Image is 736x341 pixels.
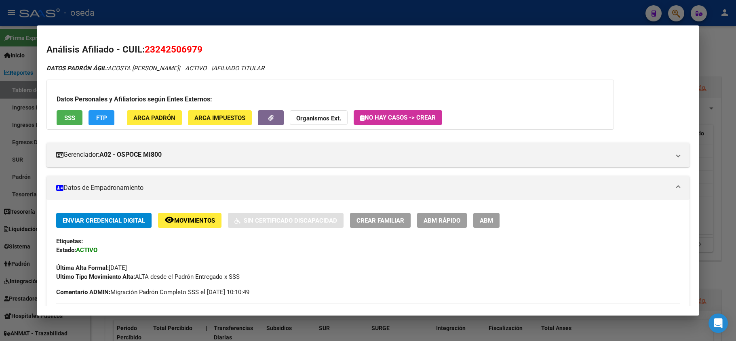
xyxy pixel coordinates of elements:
[56,288,110,296] strong: Comentario ADMIN:
[164,215,174,225] mat-icon: remove_red_eye
[174,217,215,224] span: Movimientos
[360,114,436,121] span: No hay casos -> Crear
[296,115,341,122] strong: Organismos Ext.
[133,114,175,122] span: ARCA Padrón
[63,217,145,224] span: Enviar Credencial Digital
[96,114,107,122] span: FTP
[350,213,411,228] button: Crear Familiar
[89,110,114,125] button: FTP
[213,65,264,72] span: AFILIADO TITULAR
[188,110,252,125] button: ARCA Impuestos
[290,110,348,125] button: Organismos Ext.
[46,176,690,200] mat-expansion-panel-header: Datos de Empadronamiento
[46,143,690,167] mat-expansion-panel-header: Gerenciador:A02 - OSPOCE MI800
[56,288,249,297] span: Migración Padrón Completo SSS el [DATE] 10:10:49
[145,44,202,55] span: 23242506979
[56,238,83,245] strong: Etiquetas:
[76,246,97,254] strong: ACTIVO
[356,217,404,224] span: Crear Familiar
[46,65,264,72] i: | ACTIVO |
[244,217,337,224] span: Sin Certificado Discapacidad
[473,213,500,228] button: ABM
[56,264,109,272] strong: Última Alta Formal:
[228,213,344,228] button: Sin Certificado Discapacidad
[354,110,442,125] button: No hay casos -> Crear
[46,65,179,72] span: ACOSTA [PERSON_NAME]
[64,114,75,122] span: SSS
[56,246,76,254] strong: Estado:
[56,183,670,193] mat-panel-title: Datos de Empadronamiento
[57,110,82,125] button: SSS
[56,150,670,160] mat-panel-title: Gerenciador:
[56,213,152,228] button: Enviar Credencial Digital
[56,273,240,280] span: ALTA desde el Padrón Entregado x SSS
[56,264,127,272] span: [DATE]
[46,65,108,72] strong: DATOS PADRÓN ÁGIL:
[99,150,162,160] strong: A02 - OSPOCE MI800
[480,217,493,224] span: ABM
[424,217,460,224] span: ABM Rápido
[56,273,135,280] strong: Ultimo Tipo Movimiento Alta:
[57,95,604,104] h3: Datos Personales y Afiliatorios según Entes Externos:
[158,213,221,228] button: Movimientos
[194,114,245,122] span: ARCA Impuestos
[127,110,182,125] button: ARCA Padrón
[46,43,690,57] h2: Análisis Afiliado - CUIL:
[417,213,467,228] button: ABM Rápido
[709,314,728,333] div: Open Intercom Messenger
